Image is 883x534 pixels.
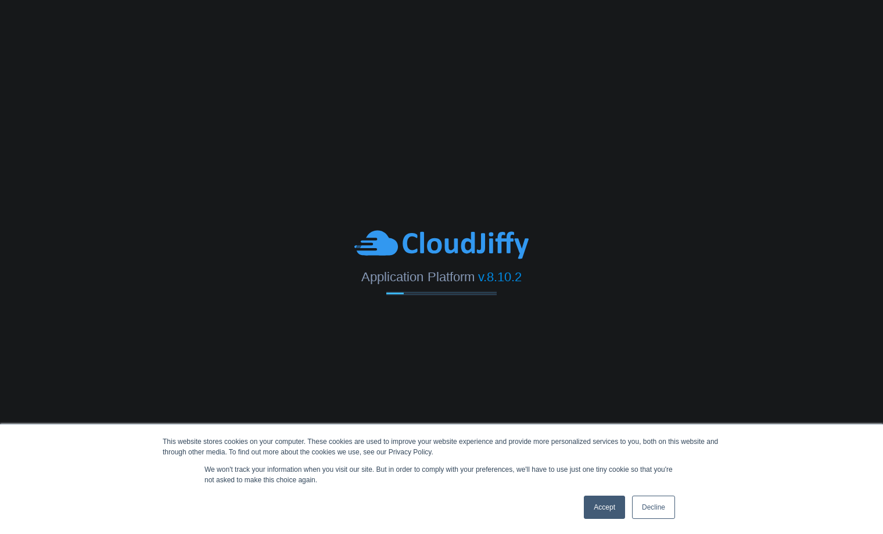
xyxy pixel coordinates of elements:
a: Accept [584,496,625,519]
span: v.8.10.2 [478,269,522,284]
div: This website stores cookies on your computer. These cookies are used to improve your website expe... [163,436,720,457]
img: CloudJiffy-Blue.svg [354,228,529,260]
span: Application Platform [361,269,474,284]
a: Decline [632,496,675,519]
p: We won't track your information when you visit our site. But in order to comply with your prefere... [204,464,679,485]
